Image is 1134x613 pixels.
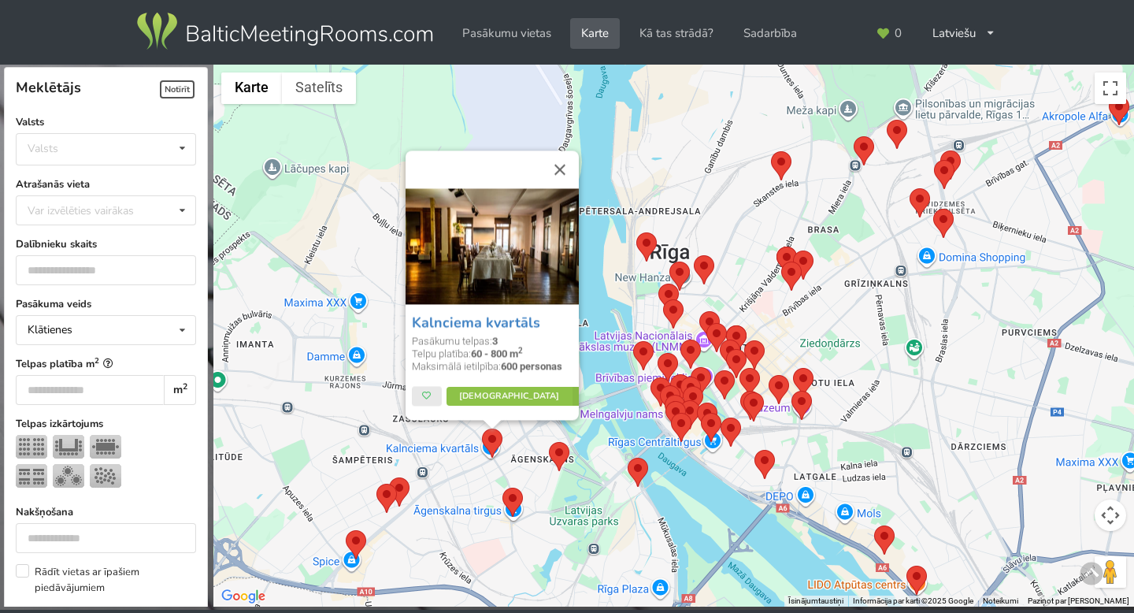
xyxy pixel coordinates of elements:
[24,201,169,219] div: Var izvēlēties vairākas
[853,596,973,605] span: Informācija par karti ©2025 Google
[492,335,498,347] strong: 3
[217,586,269,607] img: Google
[451,18,562,49] a: Pasākumu vietas
[895,28,902,39] span: 0
[406,188,579,304] img: Neierastas vietas | Rīga | Kalnciema kvartāls
[732,18,808,49] a: Sadarbība
[446,387,594,406] a: [DEMOGRAPHIC_DATA]
[16,78,81,97] span: Meklētājs
[183,381,187,392] sup: 2
[94,355,99,366] sup: 2
[412,335,573,347] div: Pasākumu telpas:
[16,435,47,459] img: Teātris
[983,596,1018,605] a: Noteikumi (saite tiks atvērta jaunā cilnē)
[160,80,195,98] span: Notīrīt
[501,361,562,373] strong: 600 personas
[28,325,72,336] div: Klātienes
[28,142,58,155] div: Valsts
[788,596,843,607] button: Īsinājumtaustiņi
[282,72,356,104] button: Rādīt satelīta fotogrāfisko datu bāzi
[90,464,121,488] img: Pieņemšana
[53,464,84,488] img: Bankets
[53,435,84,459] img: U-Veids
[16,236,197,252] label: Dalībnieku skaits
[1095,72,1126,104] button: Pārslēgt pilnekrāna skatu
[134,9,435,54] img: Baltic Meeting Rooms
[16,464,47,488] img: Klase
[217,586,269,607] a: Apgabala atvēršana pakalpojumā Google Maps (tiks atvērts jauns logs)
[16,416,197,432] label: Telpas izkārtojums
[1095,556,1126,588] button: Velciet cilvēciņa ikonu kartē, lai atvērtu ielas attēlu.
[16,564,197,596] label: Rādīt vietas ar īpašiem piedāvājumiem
[16,176,197,192] label: Atrašanās vieta
[471,347,523,359] strong: 60 - 800 m
[628,18,724,49] a: Kā tas strādā?
[221,72,282,104] button: Rādīt ielu karti
[16,296,197,312] label: Pasākuma veids
[412,313,540,332] a: Kalnciema kvartāls
[164,375,196,405] div: m
[16,356,197,372] label: Telpas platība m
[1028,596,1129,605] a: Paziņot par [PERSON_NAME]
[412,361,573,373] div: Maksimālā ietilpība:
[412,347,573,360] div: Telpu platība:
[921,18,1007,49] div: Latviešu
[90,435,121,459] img: Sapulce
[16,504,197,520] label: Nakšņošana
[16,114,197,130] label: Valsts
[541,150,579,188] button: Aizvērt
[518,346,523,355] sup: 2
[570,18,620,49] a: Karte
[1095,500,1126,531] button: Kartes kameras vadīklas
